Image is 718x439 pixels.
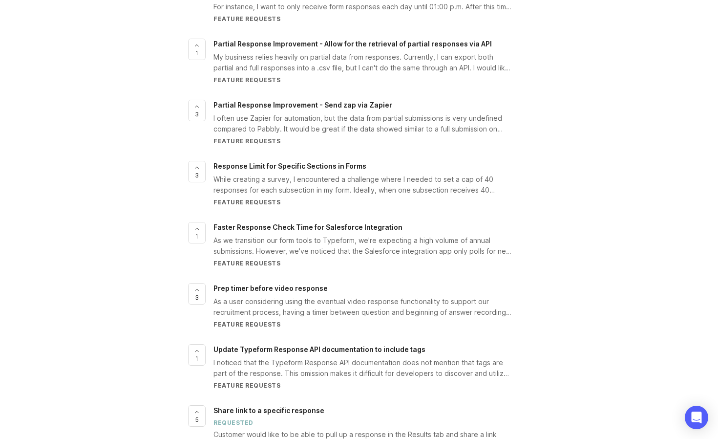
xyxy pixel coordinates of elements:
div: Feature Requests [213,259,512,267]
a: Prep timer before video responseAs a user considering using the eventual video response functiona... [213,283,530,329]
button: 1 [188,222,206,243]
div: Feature Requests [213,320,512,329]
div: My business relies heavily on partial data from responses. Currently, I can export both partial a... [213,52,512,73]
span: Partial Response Improvement - Send zap via Zapier [213,101,392,109]
span: Faster Response Check Time for Salesforce Integration [213,223,402,231]
div: requested [213,418,253,427]
div: Feature Requests [213,198,512,206]
div: Feature Requests [213,76,512,84]
a: Partial Response Improvement - Allow for the retrieval of partial responses via APIMy business re... [213,39,530,84]
a: Response Limit for Specific Sections in FormsWhile creating a survey, I encountered a challenge w... [213,161,530,206]
div: Feature Requests [213,15,512,23]
span: Update Typeform Response API documentation to include tags [213,345,425,353]
button: 3 [188,161,206,182]
span: 1 [195,232,198,241]
div: While creating a survey, I encountered a challenge where I needed to set a cap of 40 responses fo... [213,174,512,196]
span: Share link to a specific response [213,406,324,415]
div: I often use Zapier for automation, but the data from partial submissions is very undefined compar... [213,113,512,134]
button: 3 [188,100,206,121]
button: 1 [188,39,206,60]
button: 5 [188,405,206,427]
div: I noticed that the Typeform Response API documentation does not mention that tags are part of the... [213,357,512,379]
div: Open Intercom Messenger [685,406,708,429]
span: Prep timer before video response [213,284,328,292]
span: 3 [195,293,199,302]
div: As we transition our form tools to Typeform, we're expecting a high volume of annual submissions.... [213,235,512,257]
a: Partial Response Improvement - Send zap via ZapierI often use Zapier for automation, but the data... [213,100,530,145]
div: Feature Requests [213,137,512,145]
span: 3 [195,110,199,118]
span: Partial Response Improvement - Allow for the retrieval of partial responses via API [213,40,492,48]
div: As a user considering using the eventual video response functionality to support our recruitment ... [213,296,512,318]
span: Response Limit for Specific Sections in Forms [213,162,366,170]
a: Update Typeform Response API documentation to include tagsI noticed that the Typeform Response AP... [213,344,530,390]
div: Feature Requests [213,381,512,390]
button: 1 [188,344,206,366]
span: 5 [195,416,199,424]
span: 1 [195,49,198,57]
span: 1 [195,354,198,363]
button: 3 [188,283,206,305]
span: 3 [195,171,199,179]
a: Faster Response Check Time for Salesforce IntegrationAs we transition our form tools to Typeform,... [213,222,530,267]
